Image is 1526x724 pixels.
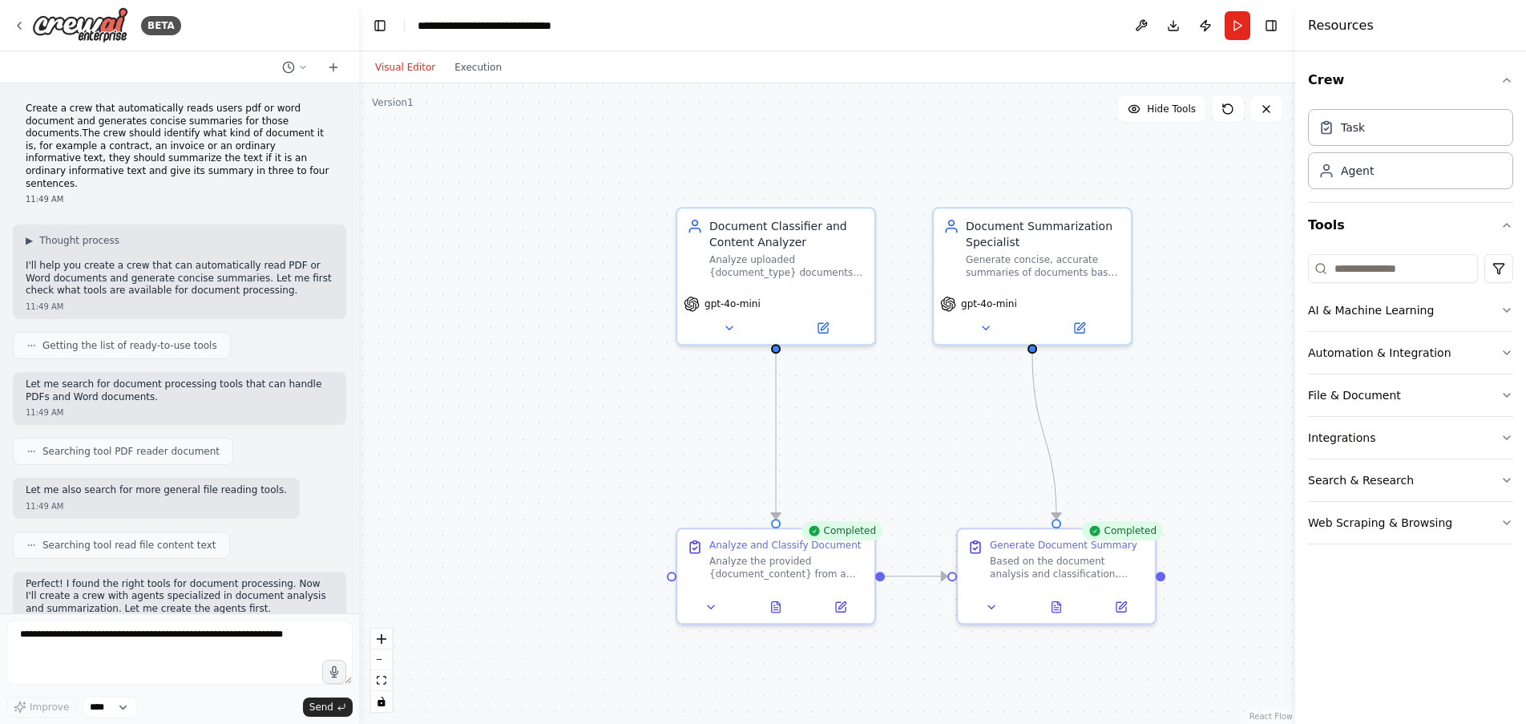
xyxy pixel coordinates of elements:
[371,629,392,712] div: React Flow controls
[1308,16,1374,35] h4: Resources
[966,218,1121,250] div: Document Summarization Specialist
[1308,417,1513,459] button: Integrations
[26,301,333,313] div: 11:49 AM
[1118,96,1205,122] button: Hide Tools
[1308,459,1513,501] button: Search & Research
[709,253,865,279] div: Analyze uploaded {document_type} documents to identify their type (contract, invoice, informative...
[26,103,333,190] p: Create a crew that automatically reads users pdf or word document and generates concise summaries...
[709,218,865,250] div: Document Classifier and Content Analyzer
[303,698,353,717] button: Send
[1308,248,1513,557] div: Tools
[371,649,392,670] button: zoom out
[276,58,314,77] button: Switch to previous chat
[1308,103,1513,202] div: Crew
[42,339,217,352] span: Getting the list of ready-to-use tools
[1308,374,1513,416] button: File & Document
[371,629,392,649] button: zoom in
[813,597,868,617] button: Open in side panel
[709,555,865,580] div: Analyze the provided {document_content} from a {document_type} document to determine its specific...
[445,58,511,77] button: Execution
[932,207,1132,346] div: Document Summarization SpecialistGenerate concise, accurate summaries of documents based on their...
[709,539,862,552] div: Analyze and Classify Document
[371,691,392,712] button: toggle interactivity
[26,234,119,247] button: ▶Thought process
[704,297,761,310] span: gpt-4o-mini
[956,528,1157,625] div: CompletedGenerate Document SummaryBased on the document analysis and classification, create an ap...
[676,207,876,346] div: Document Classifier and Content AnalyzerAnalyze uploaded {document_type} documents to identify th...
[768,354,784,519] g: Edge from 5203e70a-328e-428b-ac2e-315fdea2e5ce to 4338db44-2d51-4859-b39c-10846ebb7dcb
[26,378,333,403] p: Let me search for document processing tools that can handle PDFs and Word documents.
[1023,597,1091,617] button: View output
[321,58,346,77] button: Start a new chat
[1082,521,1163,540] div: Completed
[26,260,333,297] p: I'll help you create a crew that can automatically read PDF or Word documents and generate concis...
[372,96,414,109] div: Version 1
[42,445,220,458] span: Searching tool PDF reader document
[371,670,392,691] button: fit view
[26,193,333,205] div: 11:49 AM
[369,14,391,37] button: Hide left sidebar
[676,528,876,625] div: CompletedAnalyze and Classify DocumentAnalyze the provided {document_content} from a {document_ty...
[801,521,882,540] div: Completed
[26,578,333,616] p: Perfect! I found the right tools for document processing. Now I'll create a crew with agents spec...
[1093,597,1149,617] button: Open in side panel
[26,234,33,247] span: ▶
[6,697,76,718] button: Improve
[1341,119,1365,135] div: Task
[322,660,346,684] button: Click to speak your automation idea
[885,568,947,584] g: Edge from 4338db44-2d51-4859-b39c-10846ebb7dcb to c1d816b1-bfd1-47c4-8525-12a9789c75e8
[990,539,1137,552] div: Generate Document Summary
[1034,318,1124,338] button: Open in side panel
[141,16,181,35] div: BETA
[1308,58,1513,103] button: Crew
[1260,14,1282,37] button: Hide right sidebar
[961,297,1017,310] span: gpt-4o-mini
[26,500,287,512] div: 11:49 AM
[742,597,810,617] button: View output
[32,7,128,43] img: Logo
[990,555,1145,580] div: Based on the document analysis and classification, create an appropriate summary. For informative...
[966,253,1121,279] div: Generate concise, accurate summaries of documents based on their type and content. For informativ...
[30,701,69,714] span: Improve
[1308,289,1513,331] button: AI & Machine Learning
[777,318,868,338] button: Open in side panel
[1308,502,1513,544] button: Web Scraping & Browsing
[418,18,551,34] nav: breadcrumb
[26,406,333,419] div: 11:49 AM
[309,701,333,714] span: Send
[1024,354,1064,519] g: Edge from a9244c1f-684c-4a24-814c-807c2dd2da1d to c1d816b1-bfd1-47c4-8525-12a9789c75e8
[1249,712,1293,721] a: React Flow attribution
[365,58,445,77] button: Visual Editor
[1308,332,1513,374] button: Automation & Integration
[1308,203,1513,248] button: Tools
[39,234,119,247] span: Thought process
[1147,103,1196,115] span: Hide Tools
[1341,163,1374,179] div: Agent
[26,484,287,497] p: Let me also search for more general file reading tools.
[42,539,216,552] span: Searching tool read file content text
